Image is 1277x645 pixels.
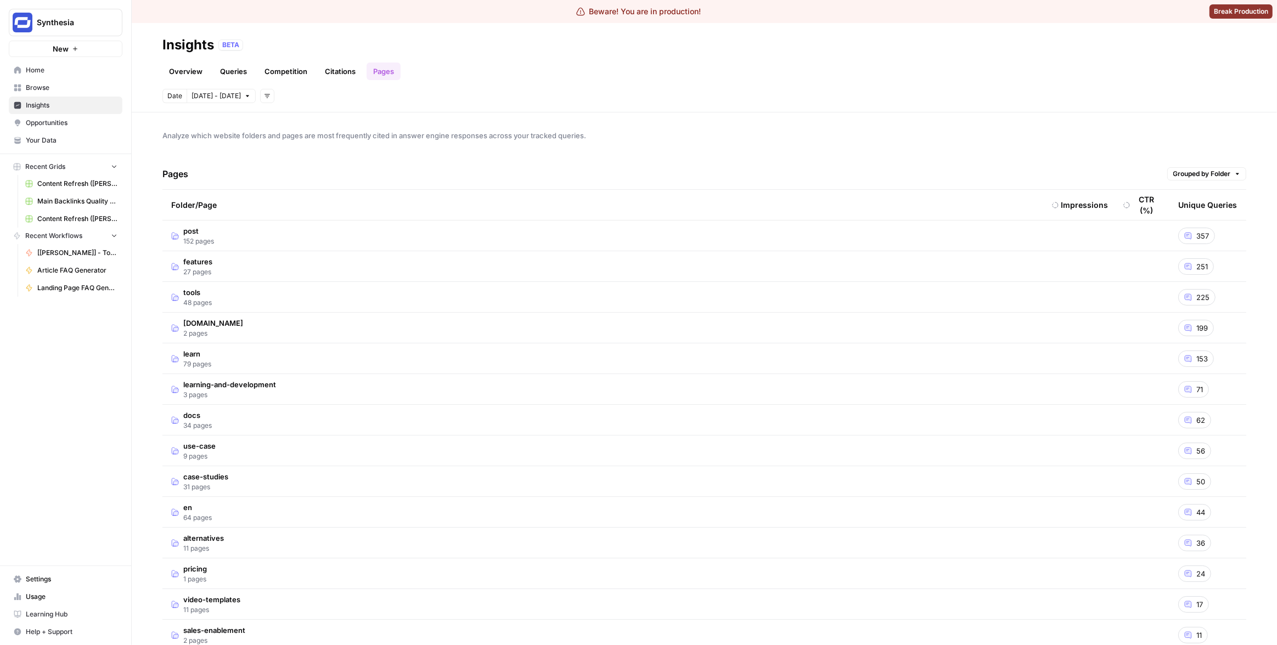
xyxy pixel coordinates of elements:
[1196,415,1205,426] span: 62
[183,267,212,277] span: 27 pages
[183,625,245,636] span: sales-enablement
[9,41,122,57] button: New
[213,63,254,80] a: Queries
[187,89,256,103] button: [DATE] - [DATE]
[162,130,1246,141] span: Analyze which website folders and pages are most frequently cited in answer engine responses acro...
[37,179,117,189] span: Content Refresh ([PERSON_NAME]'s edit)
[25,231,82,241] span: Recent Workflows
[183,482,228,492] span: 31 pages
[162,36,214,54] div: Insights
[183,225,214,236] span: post
[576,6,701,17] div: Beware! You are in production!
[37,17,103,28] span: Synthesia
[9,9,122,36] button: Workspace: Synthesia
[37,214,117,224] span: Content Refresh ([PERSON_NAME])
[183,256,212,267] span: features
[13,13,32,32] img: Synthesia Logo
[20,262,122,279] a: Article FAQ Generator
[183,329,243,338] span: 2 pages
[1196,537,1205,548] span: 36
[318,63,362,80] a: Citations
[9,606,122,623] a: Learning Hub
[26,65,117,75] span: Home
[183,544,224,553] span: 11 pages
[26,609,117,619] span: Learning Hub
[26,627,117,637] span: Help + Support
[162,63,209,80] a: Overview
[183,236,214,246] span: 152 pages
[1132,194,1161,216] div: CTR (%)
[183,348,211,359] span: learn
[1196,568,1205,579] span: 24
[1196,384,1203,395] span: 71
[1210,4,1273,19] button: Break Production
[26,100,117,110] span: Insights
[192,91,241,101] span: [DATE] - [DATE]
[26,118,117,128] span: Opportunities
[183,298,212,308] span: 48 pages
[37,248,117,258] span: [[PERSON_NAME]] - Tools & Features Pages Refreshe - [MAIN WORKFLOW]
[1173,169,1231,179] span: Grouped by Folder
[1196,445,1205,456] span: 56
[183,574,207,584] span: 1 pages
[9,61,122,79] a: Home
[9,623,122,641] button: Help + Support
[9,132,122,149] a: Your Data
[367,63,401,80] a: Pages
[162,159,188,189] h4: Pages
[183,605,240,615] span: 11 pages
[20,175,122,193] a: Content Refresh ([PERSON_NAME]'s edit)
[183,563,207,574] span: pricing
[26,135,117,145] span: Your Data
[37,265,117,275] span: Article FAQ Generator
[26,574,117,584] span: Settings
[1196,322,1208,333] span: 199
[183,502,212,513] span: en
[183,471,228,482] span: case-studies
[9,228,122,244] button: Recent Workflows
[1196,230,1209,241] span: 357
[20,279,122,297] a: Landing Page FAQ Generator
[1196,353,1208,364] span: 153
[20,210,122,228] a: Content Refresh ([PERSON_NAME])
[26,592,117,602] span: Usage
[183,533,224,544] span: alternatives
[183,318,243,329] span: [DOMAIN_NAME]
[20,244,122,262] a: [[PERSON_NAME]] - Tools & Features Pages Refreshe - [MAIN WORKFLOW]
[1178,190,1237,220] div: Unique Queries
[183,513,212,523] span: 64 pages
[183,594,240,605] span: video-templates
[171,190,1034,220] div: Folder/Page
[183,451,216,461] span: 9 pages
[1061,200,1108,211] div: Impressions
[9,79,122,97] a: Browse
[1196,599,1203,610] span: 17
[1196,507,1205,518] span: 44
[9,114,122,132] a: Opportunities
[53,43,69,54] span: New
[218,39,243,50] div: BETA
[1167,167,1246,180] button: Grouped by Folder
[37,196,117,206] span: Main Backlinks Quality Checker - MAIN
[183,440,216,451] span: use-case
[183,390,276,400] span: 3 pages
[9,159,122,175] button: Recent Grids
[1196,630,1202,641] span: 11
[1196,292,1210,303] span: 225
[9,97,122,114] a: Insights
[183,287,212,298] span: tools
[183,421,212,431] span: 34 pages
[1214,7,1268,16] span: Break Production
[1196,261,1208,272] span: 251
[37,283,117,293] span: Landing Page FAQ Generator
[9,570,122,588] a: Settings
[183,410,212,421] span: docs
[1196,476,1205,487] span: 50
[9,588,122,606] a: Usage
[167,91,182,101] span: Date
[183,359,211,369] span: 79 pages
[183,379,276,390] span: learning-and-development
[258,63,314,80] a: Competition
[20,193,122,210] a: Main Backlinks Quality Checker - MAIN
[26,83,117,93] span: Browse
